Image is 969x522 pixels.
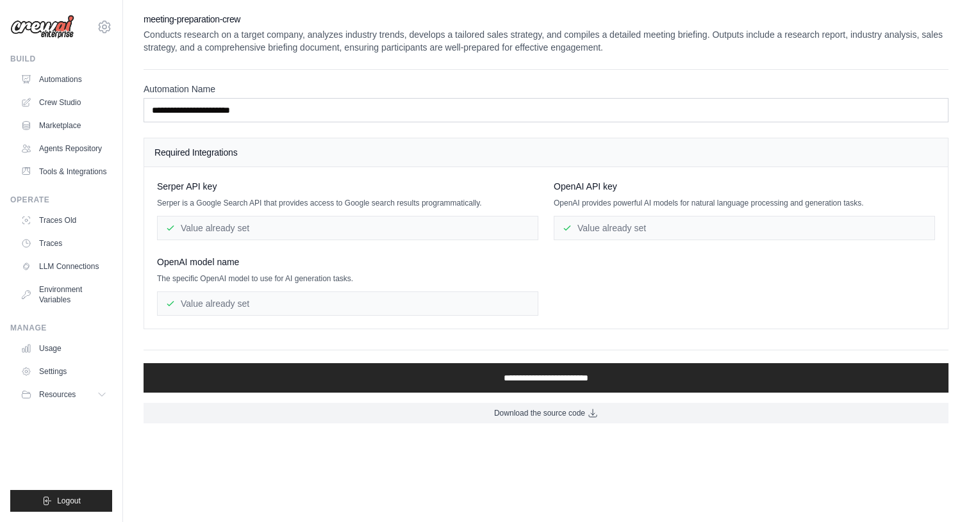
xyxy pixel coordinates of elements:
[15,361,112,382] a: Settings
[144,28,948,54] p: Conducts research on a target company, analyzes industry trends, develops a tailored sales strate...
[15,115,112,136] a: Marketplace
[15,92,112,113] a: Crew Studio
[10,15,74,39] img: Logo
[144,83,948,95] label: Automation Name
[10,490,112,512] button: Logout
[554,216,935,240] div: Value already set
[15,138,112,159] a: Agents Repository
[157,180,217,193] span: Serper API key
[905,461,969,522] iframe: Chat Widget
[15,256,112,277] a: LLM Connections
[157,291,538,316] div: Value already set
[494,408,585,418] span: Download the source code
[15,69,112,90] a: Automations
[554,198,935,208] p: OpenAI provides powerful AI models for natural language processing and generation tasks.
[157,198,538,208] p: Serper is a Google Search API that provides access to Google search results programmatically.
[15,279,112,310] a: Environment Variables
[144,403,948,423] a: Download the source code
[15,338,112,359] a: Usage
[15,161,112,182] a: Tools & Integrations
[15,384,112,405] button: Resources
[144,13,948,26] h2: meeting-preparation-crew
[39,389,76,400] span: Resources
[157,216,538,240] div: Value already set
[10,323,112,333] div: Manage
[157,273,538,284] p: The specific OpenAI model to use for AI generation tasks.
[10,54,112,64] div: Build
[10,195,112,205] div: Operate
[157,256,239,268] span: OpenAI model name
[15,233,112,254] a: Traces
[15,210,112,231] a: Traces Old
[57,496,81,506] span: Logout
[154,146,938,159] h4: Required Integrations
[554,180,617,193] span: OpenAI API key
